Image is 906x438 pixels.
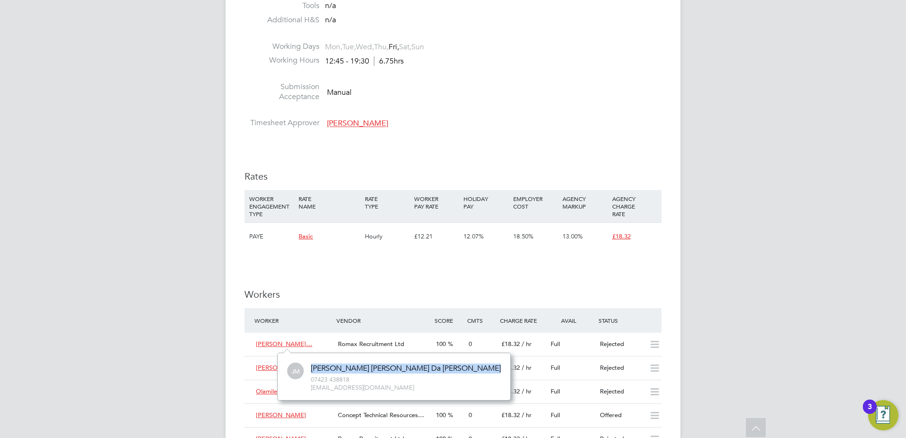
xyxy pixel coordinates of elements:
span: Full [551,411,560,419]
span: [PERSON_NAME] [256,411,306,419]
div: AGENCY CHARGE RATE [610,190,659,222]
span: 0 [469,340,472,348]
span: Fri, [389,42,399,52]
div: Rejected [596,384,645,400]
div: AGENCY MARKUP [560,190,609,215]
div: WORKER ENGAGEMENT TYPE [247,190,296,222]
div: 3 [868,407,872,419]
span: £18.32 [501,411,520,419]
span: [PERSON_NAME]… [256,340,312,348]
div: Cmts [465,312,498,329]
span: 07423 438818 [311,376,501,384]
span: [EMAIL_ADDRESS][DOMAIN_NAME] [311,384,501,392]
span: / hr [522,364,532,372]
span: Thu, [374,42,389,52]
div: Rejected [596,360,645,376]
span: n/a [325,15,336,25]
div: Rejected [596,337,645,352]
span: 100 [436,411,446,419]
h3: Rates [245,170,661,182]
label: Working Hours [245,55,319,65]
span: 18.50% [513,232,534,240]
div: WORKER PAY RATE [412,190,461,215]
span: / hr [522,340,532,348]
div: 12:45 - 19:30 [325,56,404,66]
span: Olamilekan Badmus [256,387,311,395]
span: / hr [522,387,532,395]
span: 0 [469,411,472,419]
span: 13.00% [562,232,583,240]
label: Additional H&S [245,15,319,25]
button: Open Resource Center, 3 new notifications [868,400,898,430]
span: Concept Technical Resources… [338,411,424,419]
div: Vendor [334,312,432,329]
div: [PERSON_NAME] [PERSON_NAME] Da [PERSON_NAME] [311,364,501,374]
span: 12.07% [463,232,484,240]
span: Tue, [342,42,356,52]
div: RATE NAME [296,190,362,215]
div: Hourly [362,223,412,250]
span: Sun [411,42,424,52]
div: HOLIDAY PAY [461,190,510,215]
label: Working Days [245,42,319,52]
h3: Workers [245,288,661,301]
span: 100 [436,340,446,348]
span: / hr [522,411,532,419]
label: Submission Acceptance [245,82,319,102]
span: [PERSON_NAME] [327,119,388,128]
div: Worker [252,312,334,329]
label: Timesheet Approver [245,118,319,128]
span: Full [551,387,560,395]
div: Charge Rate [498,312,547,329]
span: 6.75hrs [374,56,404,66]
span: Wed, [356,42,374,52]
span: Full [551,340,560,348]
div: EMPLOYER COST [511,190,560,215]
div: PAYE [247,223,296,250]
span: Basic [299,232,313,240]
div: Avail [547,312,596,329]
div: Score [432,312,465,329]
div: Status [596,312,661,329]
span: n/a [325,1,336,10]
span: £18.32 [612,232,631,240]
div: RATE TYPE [362,190,412,215]
span: Sat, [399,42,411,52]
span: Mon, [325,42,342,52]
span: Manual [327,88,352,97]
span: Full [551,364,560,372]
div: £12.21 [412,223,461,250]
label: Tools [245,1,319,11]
span: Romax Recruitment Ltd [338,340,404,348]
div: Offered [596,408,645,423]
span: JM [287,363,304,380]
span: [PERSON_NAME] [256,364,306,372]
span: £18.32 [501,340,520,348]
